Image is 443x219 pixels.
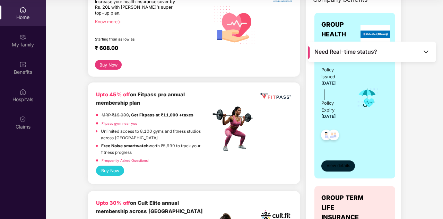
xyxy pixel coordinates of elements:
button: Buy Now [96,166,124,176]
div: Starting from as low as [95,37,181,42]
img: svg+xml;base64,PHN2ZyBpZD0iQmVuZWZpdHMiIHhtbG5zPSJodHRwOi8vd3d3LnczLm9yZy8yMDAwL3N2ZyIgd2lkdGg9Ij... [19,61,26,68]
b: Upto 45% off [96,91,130,98]
img: fpp.png [210,105,259,153]
p: Unlimited access to 8,100 gyms and fitness studios across [GEOGRAPHIC_DATA] [101,128,210,141]
del: MRP ₹19,999, [102,113,130,117]
img: svg+xml;base64,PHN2ZyB4bWxucz0iaHR0cDovL3d3dy53My5vcmcvMjAwMC9zdmciIHdpZHRoPSI0OC45NDMiIGhlaWdodD... [318,128,335,144]
div: Policy issued [321,67,347,80]
b: Upto 30% off [96,200,130,206]
b: on Cult Elite annual membership across [GEOGRAPHIC_DATA] [96,200,203,214]
div: Policy Expiry [321,100,347,114]
span: [DATE] [321,81,336,86]
button: View details [321,160,355,172]
img: icon [356,86,379,109]
img: svg+xml;base64,PHN2ZyBpZD0iSG9tZSIgeG1sbnM9Imh0dHA6Ly93d3cudzMub3JnLzIwMDAvc3ZnIiB3aWR0aD0iMjAiIG... [19,6,26,13]
span: right [118,20,121,24]
img: svg+xml;base64,PHN2ZyB4bWxucz0iaHR0cDovL3d3dy53My5vcmcvMjAwMC9zdmciIHdpZHRoPSI0OC45NDMiIGhlaWdodD... [325,128,342,144]
span: Need Real-time status? [314,48,377,55]
img: insurerLogo [361,25,390,44]
strong: Get Fitpass at ₹11,000 +taxes [131,113,193,117]
b: on Fitpass pro annual membership plan [96,91,185,106]
a: Fitpass gym near you [102,121,137,125]
button: Buy Now [95,60,122,70]
img: svg+xml;base64,PHN2ZyB3aWR0aD0iMjAiIGhlaWdodD0iMjAiIHZpZXdCb3g9IjAgMCAyMCAyMCIgZmlsbD0ibm9uZSIgeG... [19,34,26,41]
div: Know more [95,19,206,24]
a: Frequently Asked Questions! [102,158,149,163]
img: svg+xml;base64,PHN2ZyBpZD0iQ2xhaW0iIHhtbG5zPSJodHRwOi8vd3d3LnczLm9yZy8yMDAwL3N2ZyIgd2lkdGg9IjIwIi... [19,116,26,123]
div: ₹ 608.00 [95,45,203,53]
span: GROUP HEALTH INSURANCE [321,20,359,49]
span: View details [327,163,350,169]
img: Toggle Icon [423,48,429,55]
span: [DATE] [321,114,336,119]
img: svg+xml;base64,PHN2ZyBpZD0iSG9zcGl0YWxzIiB4bWxucz0iaHR0cDovL3d3dy53My5vcmcvMjAwMC9zdmciIHdpZHRoPS... [19,88,26,95]
strong: Free Noise smartwatch [101,143,149,148]
img: fppp.png [259,91,292,101]
p: worth ₹5,999 to track your fitness progress [101,143,210,156]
